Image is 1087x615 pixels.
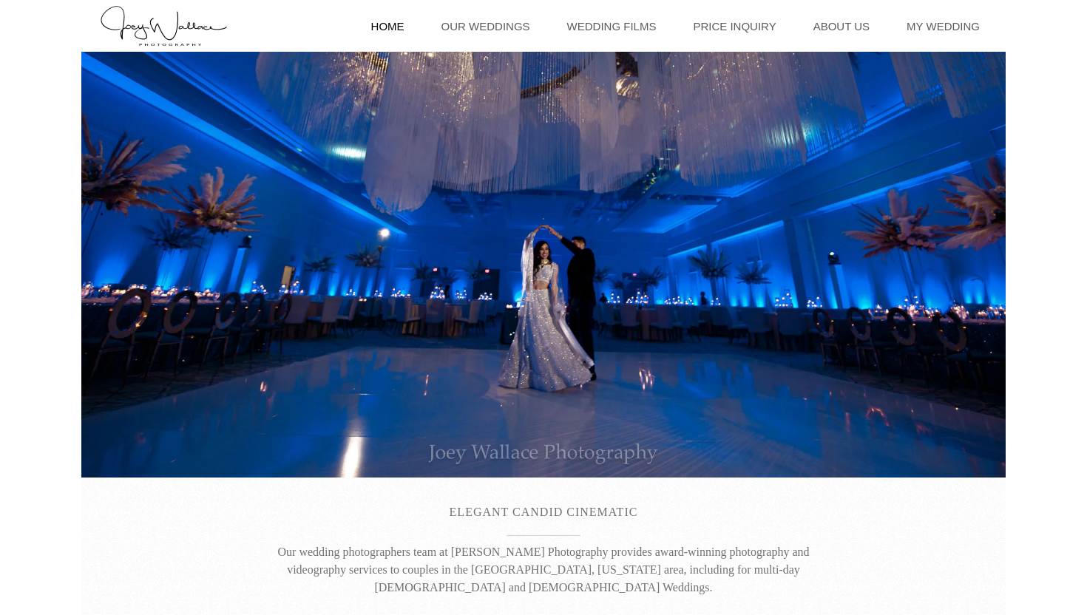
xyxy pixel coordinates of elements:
p: Our wedding photographers team at [PERSON_NAME] Photography provides award-winning photography an... [266,543,821,597]
p: . [266,272,821,290]
span: ELEGANT CANDID CINEMATIC [450,506,638,518]
p: . [266,239,821,257]
p: . [266,305,821,322]
p: . [266,207,821,225]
